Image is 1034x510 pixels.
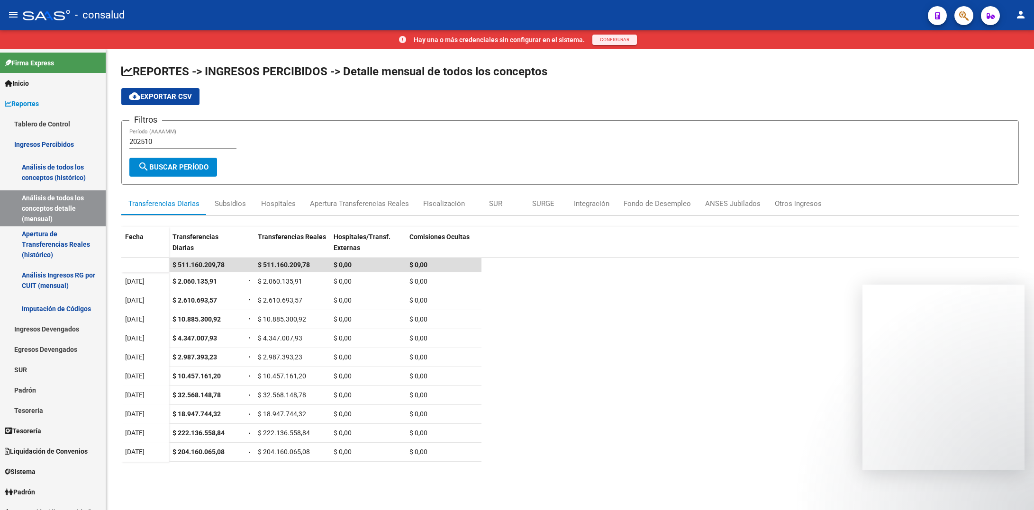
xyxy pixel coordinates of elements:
span: [DATE] [125,353,145,361]
span: $ 4.347.007,93 [172,334,217,342]
span: $ 0,00 [409,261,427,268]
iframe: Intercom live chat mensaje [862,285,1025,470]
span: $ 0,00 [334,277,352,285]
span: $ 10.457.161,20 [172,372,221,380]
p: Hay una o más credenciales sin configurar en el sistema. [414,35,585,45]
span: = [248,410,252,418]
span: Tesorería [5,426,41,436]
span: $ 2.060.135,91 [258,277,302,285]
span: = [248,391,252,399]
span: $ 0,00 [334,261,352,268]
span: $ 2.060.135,91 [172,277,217,285]
datatable-header-cell: Transferencias Reales [254,227,330,267]
span: = [248,448,252,456]
span: REPORTES -> INGRESOS PERCIBIDOS -> Detalle mensual de todos los conceptos [121,65,547,78]
span: $ 0,00 [409,391,427,399]
span: [DATE] [125,315,145,323]
span: Exportar CSV [129,92,192,101]
span: $ 0,00 [334,448,352,456]
button: CONFIGURAR [592,35,637,45]
button: Buscar Período [129,158,217,177]
datatable-header-cell: Hospitales/Transf. Externas [330,227,406,267]
iframe: Intercom live chat [1002,478,1025,501]
span: $ 0,00 [409,353,427,361]
mat-icon: search [138,161,149,172]
span: $ 18.947.744,32 [172,410,221,418]
span: $ 0,00 [409,410,427,418]
h3: Filtros [129,113,162,126]
mat-icon: person [1015,9,1026,20]
span: = [248,315,252,323]
datatable-header-cell: Transferencias Diarias [169,227,245,267]
div: Hospitales [261,198,296,209]
span: $ 0,00 [334,296,352,304]
mat-icon: menu [8,9,19,20]
span: Liquidación de Convenios [5,446,88,456]
span: $ 0,00 [409,372,427,380]
div: SUR [489,198,502,209]
span: [DATE] [125,296,145,304]
span: $ 0,00 [409,277,427,285]
span: [DATE] [125,372,145,380]
span: $ 4.347.007,93 [258,334,302,342]
datatable-header-cell: Comisiones Ocultas [406,227,481,267]
div: ANSES Jubilados [705,198,761,209]
div: SURGE [532,198,554,209]
span: $ 204.160.065,08 [258,448,310,456]
span: = [248,353,252,361]
datatable-header-cell: Fecha [121,227,169,267]
span: [DATE] [125,448,145,456]
span: Transferencias Diarias [172,233,218,251]
span: = [248,296,252,304]
span: $ 0,00 [409,429,427,437]
span: $ 0,00 [334,353,352,361]
span: Reportes [5,98,39,109]
div: Transferencias Diarias [128,198,200,209]
span: Fecha [125,233,144,241]
span: $ 32.568.148,78 [172,391,221,399]
div: Subsidios [215,198,246,209]
div: Apertura Transferencias Reales [310,198,409,209]
span: $ 10.885.300,92 [258,315,306,323]
mat-icon: cloud_download [129,90,140,102]
span: Sistema [5,466,36,477]
span: $ 0,00 [334,410,352,418]
div: Otros ingresos [775,198,822,209]
span: Firma Express [5,58,54,68]
span: $ 18.947.744,32 [258,410,306,418]
span: $ 0,00 [334,372,352,380]
span: $ 222.136.558,84 [258,429,310,437]
span: $ 0,00 [409,296,427,304]
button: Exportar CSV [121,88,200,105]
span: CONFIGURAR [600,37,629,42]
span: [DATE] [125,277,145,285]
span: $ 2.610.693,57 [172,296,217,304]
span: $ 2.610.693,57 [258,296,302,304]
span: [DATE] [125,334,145,342]
span: $ 222.136.558,84 [172,429,225,437]
span: $ 0,00 [409,315,427,323]
div: Fiscalización [423,198,465,209]
span: $ 2.987.393,23 [258,353,302,361]
span: $ 10.457.161,20 [258,372,306,380]
span: $ 0,00 [334,334,352,342]
span: Inicio [5,78,29,89]
span: = [248,334,252,342]
span: $ 0,00 [409,448,427,456]
span: $ 32.568.148,78 [258,391,306,399]
span: Buscar Período [138,163,209,171]
span: - consalud [75,5,125,26]
span: $ 511.160.209,78 [258,261,310,268]
span: Transferencias Reales [258,233,326,241]
span: $ 0,00 [334,391,352,399]
span: = [248,277,252,285]
span: $ 0,00 [334,429,352,437]
span: Padrón [5,487,35,497]
span: [DATE] [125,391,145,399]
span: $ 10.885.300,92 [172,315,221,323]
div: Integración [574,198,609,209]
span: $ 0,00 [409,334,427,342]
span: Hospitales/Transf. Externas [334,233,390,251]
span: [DATE] [125,429,145,437]
span: $ 511.160.209,78 [172,261,225,268]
